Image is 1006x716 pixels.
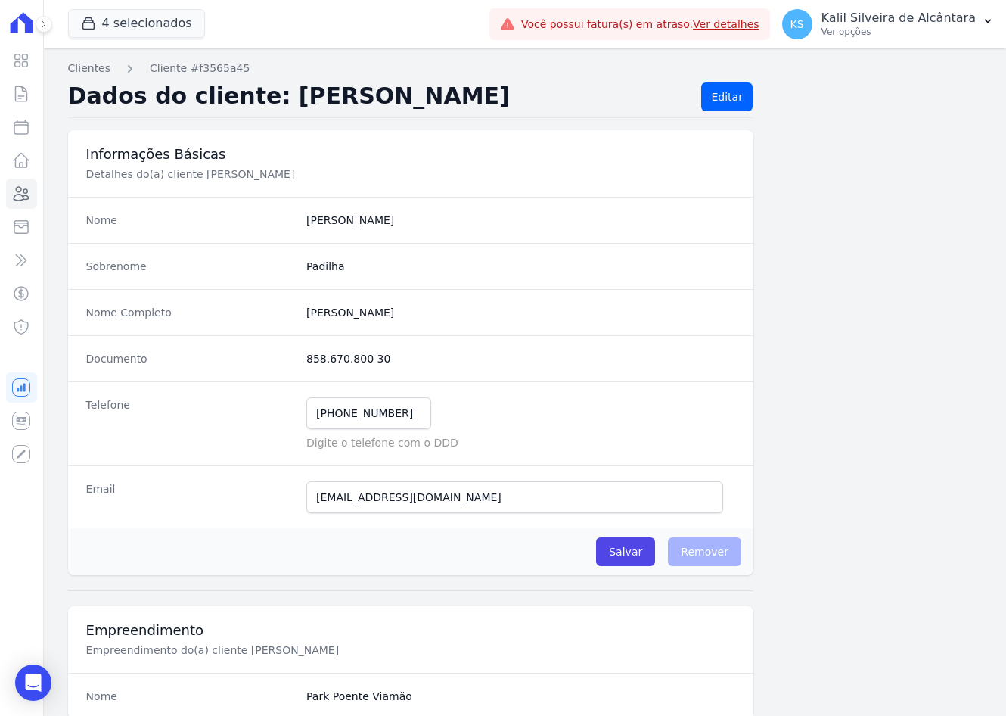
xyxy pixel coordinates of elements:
dt: Telefone [86,397,294,450]
nav: Breadcrumb [68,61,982,76]
dd: [PERSON_NAME] [306,305,735,320]
h2: Dados do cliente: [PERSON_NAME] [68,82,690,111]
input: Salvar [596,537,655,566]
dd: Park Poente Viamão [306,689,735,704]
button: 4 selecionados [68,9,205,38]
dt: Email [86,481,294,513]
button: KS Kalil Silveira de Alcântara Ver opções [770,3,1006,45]
span: Remover [668,537,741,566]
dd: Padilha [306,259,735,274]
dt: Nome Completo [86,305,294,320]
p: Kalil Silveira de Alcântara [821,11,976,26]
span: Você possui fatura(s) em atraso. [521,17,759,33]
a: Editar [701,82,752,111]
dt: Nome [86,213,294,228]
dd: [PERSON_NAME] [306,213,735,228]
a: Clientes [68,61,110,76]
p: Detalhes do(a) cliente [PERSON_NAME] [86,167,595,182]
dt: Documento [86,351,294,366]
dd: 858.670.800 30 [306,351,735,366]
h3: Informações Básicas [86,145,735,163]
p: Empreendimento do(a) cliente [PERSON_NAME] [86,643,595,658]
div: Open Intercom Messenger [15,665,51,701]
dt: Sobrenome [86,259,294,274]
p: Ver opções [821,26,976,38]
a: Cliente #f3565a45 [150,61,250,76]
p: Digite o telefone com o DDD [306,435,735,450]
a: Ver detalhes [693,18,759,30]
h3: Empreendimento [86,621,735,640]
span: KS [790,19,804,30]
dt: Nome [86,689,294,704]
